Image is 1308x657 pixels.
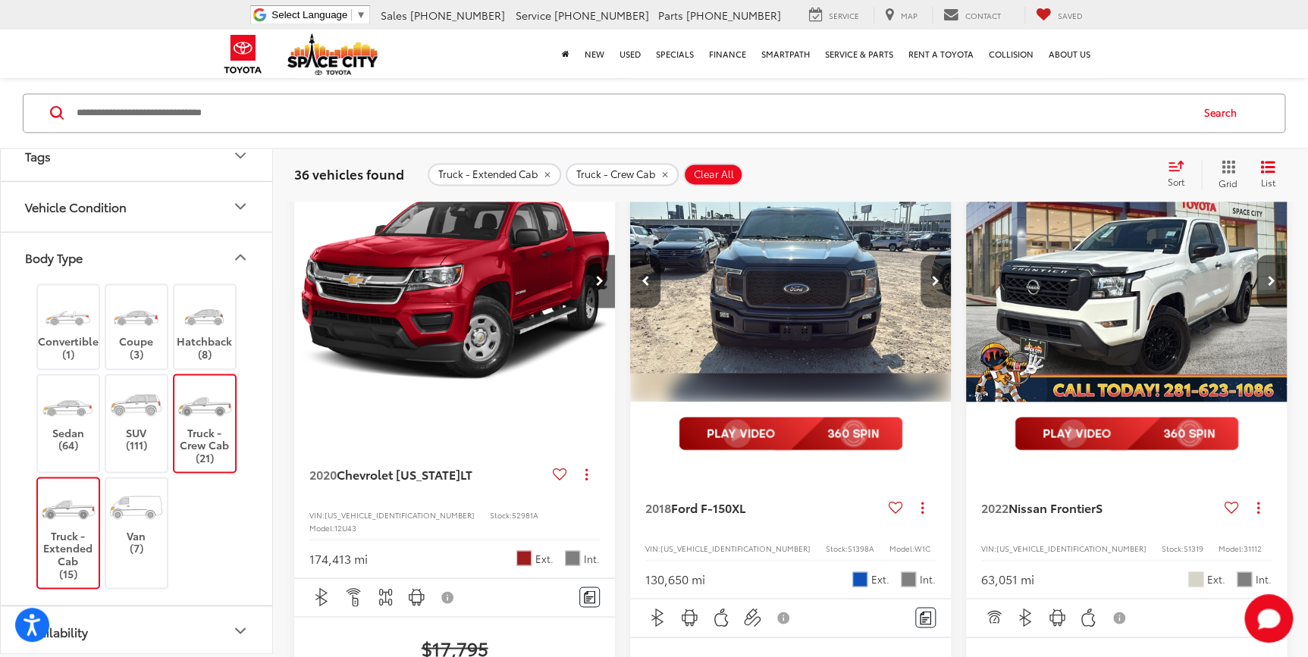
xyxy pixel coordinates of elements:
img: Bluetooth® [312,587,331,606]
img: Android Auto [407,587,426,606]
span: Saved [1058,10,1083,21]
button: Body TypeBody Type [1,233,274,282]
span: Model: [309,521,334,533]
span: Int. [584,551,600,565]
img: Apple CarPlay [1079,608,1098,627]
span: Ford F-150 [671,498,732,515]
span: Map [901,10,917,21]
button: Next image [585,255,615,308]
a: Contact [932,7,1012,23]
div: 63,051 mi [981,570,1034,587]
a: New [577,30,612,78]
span: S1398A [848,542,874,553]
a: Map [874,7,929,23]
a: Finance [701,30,754,78]
span: Red Hot [516,550,532,565]
div: 2020 Chevrolet Colorado LT 0 [293,161,616,402]
div: Body Type [231,248,249,266]
a: Select Language​ [271,9,365,20]
div: Body Type [25,250,83,264]
div: Vehicle Condition [231,197,249,215]
button: remove Truck%20-%20Crew%20Cab [566,163,679,186]
button: remove Truck%20-%20Extended%20Cab [428,163,561,186]
img: Aux Input [743,608,762,627]
span: dropdown dots [1257,501,1259,513]
img: Convertible [39,293,96,335]
span: 2018 [645,498,671,515]
img: 2020 Chevrolet Colorado LT [293,161,616,403]
span: List [1260,176,1275,189]
a: 2022 Nissan Frontier S2022 Nissan Frontier S2022 Nissan Frontier S2022 Nissan Frontier S [965,161,1288,402]
a: 2022Nissan FrontierS [981,499,1219,515]
span: Grid [1219,177,1237,189]
button: Vehicle ConditionVehicle Condition [1,182,274,231]
img: Truck - Crew Cab [176,383,233,426]
span: Parts [658,8,683,23]
a: 2020Chevrolet [US_STATE]LT [309,465,547,482]
button: Actions [909,494,936,521]
span: 36 vehicles found [294,164,404,183]
span: [US_VEHICLE_IDENTIFICATION_NUMBER] [325,508,475,520]
button: Grid View [1201,159,1249,189]
img: Android Auto [1048,608,1067,627]
input: Search by Make, Model, or Keyword [75,95,1190,131]
span: 31112 [1244,542,1262,553]
span: Clear All [694,168,734,180]
span: 2020 [309,465,337,482]
span: Gray [901,571,916,587]
a: Rent a Toyota [901,30,981,78]
img: 2018 Ford F-150 XL [629,161,952,403]
span: VIN: [981,542,996,553]
img: Comments [584,590,596,603]
img: 4WD/AWD [376,587,395,606]
span: ​ [351,9,352,20]
button: Comments [915,607,936,627]
span: dropdown dots [585,468,588,480]
div: Availability [231,621,249,640]
button: Next image [1256,255,1287,308]
button: View Disclaimer [1107,602,1133,634]
span: LT [460,465,472,482]
span: S1319 [1184,542,1203,553]
div: 2018 Ford F-150 XL 1 [629,161,952,402]
span: dropdown dots [921,501,924,513]
label: SUV (111) [106,383,168,452]
span: Gray [1237,571,1252,587]
span: Int. [920,571,936,586]
span: Jet Black/Dark Ash [565,550,580,565]
span: XL [732,498,745,515]
label: Truck - Extended Cab (15) [38,486,99,580]
span: Glacier White [1188,571,1203,587]
div: Availability [25,624,88,638]
img: Space City Toyota [287,33,378,75]
span: Ext. [871,571,889,586]
span: Sales [381,8,407,23]
a: Home [554,30,577,78]
a: Collision [981,30,1041,78]
label: Hatchback (8) [174,293,236,361]
span: VIN: [309,508,325,520]
span: Stock: [826,542,848,553]
img: Truck - Extended Cab [39,486,96,529]
img: Hatchback [176,293,233,335]
label: Truck - Crew Cab (21) [174,383,236,465]
button: List View [1249,159,1287,189]
a: Service [798,7,870,23]
img: SUV [108,383,165,426]
span: 12U43 [334,521,356,533]
img: Android Auto [680,608,699,627]
div: Tags [25,149,51,163]
button: Previous image [630,255,660,308]
span: Blue [852,571,867,587]
span: Service [829,10,859,21]
div: 174,413 mi [309,549,368,567]
button: Actions [573,461,600,487]
a: My Saved Vehicles [1024,7,1094,23]
button: Search [1190,94,1259,132]
span: Truck - Extended Cab [438,168,538,180]
span: Truck - Crew Cab [576,168,655,180]
label: Van (7) [106,486,168,555]
span: [PHONE_NUMBER] [554,8,649,23]
img: full motion video [679,417,902,450]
